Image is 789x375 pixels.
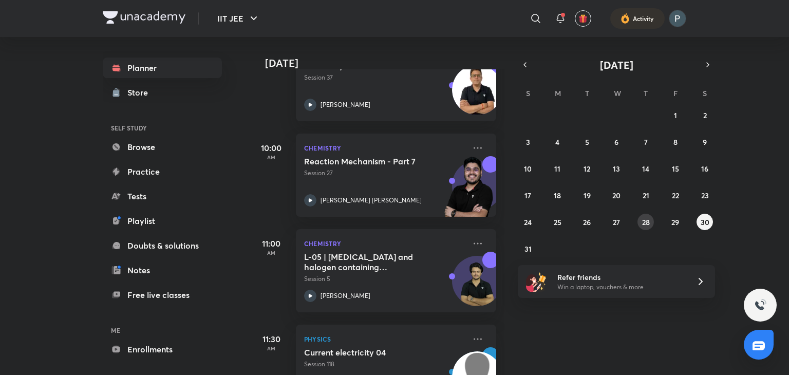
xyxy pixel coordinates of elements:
[673,88,678,98] abbr: Friday
[520,160,536,177] button: August 10, 2025
[637,187,654,203] button: August 21, 2025
[642,164,649,174] abbr: August 14, 2025
[321,291,370,301] p: [PERSON_NAME]
[103,137,222,157] a: Browse
[524,164,532,174] abbr: August 10, 2025
[585,137,589,147] abbr: August 5, 2025
[103,82,222,103] a: Store
[304,156,432,166] h5: Reaction Mechanism - Part 7
[103,11,185,24] img: Company Logo
[672,191,679,200] abbr: August 22, 2025
[637,214,654,230] button: August 28, 2025
[701,217,709,227] abbr: August 30, 2025
[637,134,654,150] button: August 7, 2025
[103,260,222,280] a: Notes
[644,88,648,98] abbr: Thursday
[304,360,465,369] p: Session 118
[703,88,707,98] abbr: Saturday
[549,160,566,177] button: August 11, 2025
[697,134,713,150] button: August 9, 2025
[613,164,620,174] abbr: August 13, 2025
[524,217,532,227] abbr: August 24, 2025
[703,137,707,147] abbr: August 9, 2025
[526,88,530,98] abbr: Sunday
[667,134,684,150] button: August 8, 2025
[554,217,561,227] abbr: August 25, 2025
[265,57,506,69] h4: [DATE]
[549,214,566,230] button: August 25, 2025
[103,285,222,305] a: Free live classes
[557,283,684,292] p: Win a laptop, vouchers & more
[520,240,536,257] button: August 31, 2025
[251,142,292,154] h5: 10:00
[520,187,536,203] button: August 17, 2025
[321,100,370,109] p: [PERSON_NAME]
[600,58,633,72] span: [DATE]
[251,345,292,351] p: AM
[575,10,591,27] button: avatar
[520,134,536,150] button: August 3, 2025
[608,214,625,230] button: August 27, 2025
[211,8,266,29] button: IIT JEE
[667,160,684,177] button: August 15, 2025
[697,160,713,177] button: August 16, 2025
[579,160,595,177] button: August 12, 2025
[701,164,708,174] abbr: August 16, 2025
[671,217,679,227] abbr: August 29, 2025
[251,237,292,250] h5: 11:00
[673,137,678,147] abbr: August 8, 2025
[612,191,621,200] abbr: August 20, 2025
[642,217,650,227] abbr: August 28, 2025
[103,235,222,256] a: Doubts & solutions
[251,250,292,256] p: AM
[613,217,620,227] abbr: August 27, 2025
[703,110,707,120] abbr: August 2, 2025
[754,299,766,311] img: ttu
[697,107,713,123] button: August 2, 2025
[697,214,713,230] button: August 30, 2025
[453,261,502,311] img: Avatar
[440,156,496,227] img: unacademy
[103,119,222,137] h6: SELF STUDY
[103,186,222,207] a: Tests
[304,333,465,345] p: Physics
[621,12,630,25] img: activity
[555,88,561,98] abbr: Monday
[672,164,679,174] abbr: August 15, 2025
[251,154,292,160] p: AM
[554,164,560,174] abbr: August 11, 2025
[608,134,625,150] button: August 6, 2025
[697,187,713,203] button: August 23, 2025
[584,191,591,200] abbr: August 19, 2025
[304,73,465,82] p: Session 37
[103,322,222,339] h6: ME
[579,134,595,150] button: August 5, 2025
[579,214,595,230] button: August 26, 2025
[103,211,222,231] a: Playlist
[103,11,185,26] a: Company Logo
[583,217,591,227] abbr: August 26, 2025
[304,168,465,178] p: Session 27
[524,244,532,254] abbr: August 31, 2025
[549,134,566,150] button: August 4, 2025
[584,164,590,174] abbr: August 12, 2025
[526,271,547,292] img: referral
[669,10,686,27] img: Payal Kumari
[520,214,536,230] button: August 24, 2025
[644,137,648,147] abbr: August 7, 2025
[643,191,649,200] abbr: August 21, 2025
[608,187,625,203] button: August 20, 2025
[524,191,531,200] abbr: August 17, 2025
[637,160,654,177] button: August 14, 2025
[554,191,561,200] abbr: August 18, 2025
[667,187,684,203] button: August 22, 2025
[555,137,559,147] abbr: August 4, 2025
[557,272,684,283] h6: Refer friends
[304,237,465,250] p: Chemistry
[304,252,432,272] h5: L-05 | Hydrocarbons and halogen containing compounds
[526,137,530,147] abbr: August 3, 2025
[667,107,684,123] button: August 1, 2025
[103,161,222,182] a: Practice
[674,110,677,120] abbr: August 1, 2025
[532,58,701,72] button: [DATE]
